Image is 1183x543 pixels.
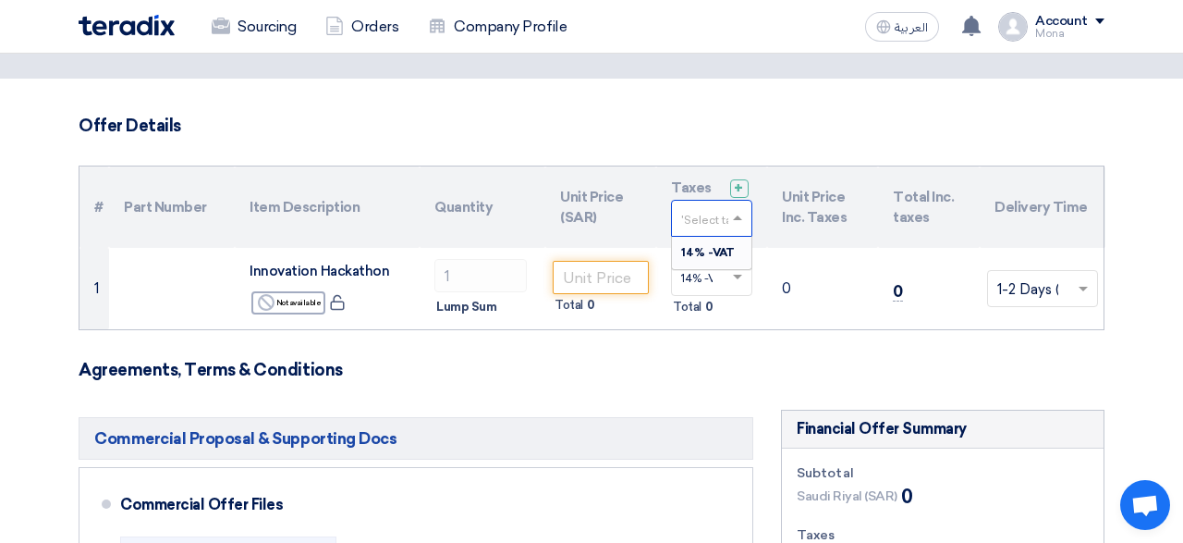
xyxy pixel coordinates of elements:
[734,179,743,197] span: +
[681,246,735,259] span: 14% -VAT
[1035,14,1088,30] div: Account
[998,12,1028,42] img: profile_test.png
[545,167,656,248] th: Unit Price (SAR)
[251,291,325,315] div: Not available
[79,116,1104,136] h3: Offer Details
[878,167,980,248] th: Total Inc. taxes
[311,6,413,47] a: Orders
[197,6,311,47] a: Sourcing
[250,263,389,279] span: Innovation Hackathon
[1035,29,1104,39] div: Mona
[120,483,723,527] div: Commercial Offer Files
[420,167,545,248] th: Quantity
[767,167,878,248] th: Unit Price Inc. Taxes
[79,15,175,36] img: Teradix logo
[797,418,967,440] div: Financial Offer Summary
[797,463,1089,483] div: Subtotal
[671,259,752,296] ng-select: VAT
[413,6,581,47] a: Company Profile
[656,167,767,248] th: Taxes
[436,298,496,316] span: Lump Sum
[553,261,649,294] input: Unit Price
[901,483,913,511] span: 0
[673,298,701,316] span: Total
[1120,480,1170,530] a: Open chat
[434,259,527,292] input: RFQ_STEP1.ITEMS.2.AMOUNT_TITLE
[980,167,1105,248] th: Delivery Time
[587,296,595,315] span: 0
[109,167,235,248] th: Part Number
[79,417,753,460] h5: Commercial Proposal & Supporting Docs
[79,248,109,329] td: 1
[893,282,903,302] span: 0
[705,298,713,316] span: 0
[79,167,109,248] th: #
[79,360,1104,380] h3: Agreements, Terms & Conditions
[895,21,928,34] span: العربية
[797,487,897,506] span: Saudi Riyal (SAR)
[555,296,583,315] span: Total
[865,12,939,42] button: العربية
[767,248,878,329] td: 0
[235,167,420,248] th: Item Description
